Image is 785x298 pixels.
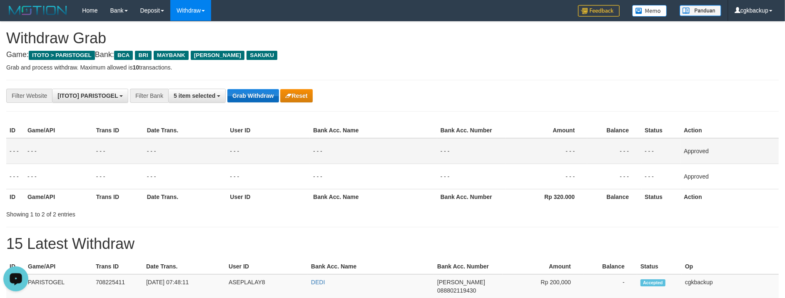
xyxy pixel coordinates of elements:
a: DEDI [311,279,325,286]
td: - - - [144,138,227,164]
th: ID [6,189,24,204]
th: Bank Acc. Number [437,123,506,138]
td: - - - [437,164,506,189]
h1: 15 Latest Withdraw [6,236,779,252]
span: BCA [114,51,133,60]
button: Open LiveChat chat widget [3,3,28,28]
th: Action [680,189,779,204]
td: - - - [506,138,588,164]
td: - - - [641,164,680,189]
th: Status [641,123,680,138]
th: Trans ID [93,189,144,204]
span: [PERSON_NAME] [437,279,485,286]
span: [ITOTO] PARISTOGEL [57,92,118,99]
th: User ID [227,123,310,138]
th: Game/API [25,259,92,274]
th: Bank Acc. Number [437,189,506,204]
td: - - - [93,138,144,164]
th: Date Trans. [143,259,225,274]
p: Grab and process withdraw. Maximum allowed is transactions. [6,63,779,72]
th: Balance [587,189,641,204]
th: Action [680,123,779,138]
td: - - - [310,138,437,164]
th: ID [6,123,24,138]
button: Reset [280,89,312,102]
th: Game/API [24,189,93,204]
th: Date Trans. [144,189,227,204]
th: Balance [583,259,637,274]
th: Op [682,259,779,274]
span: MAYBANK [154,51,189,60]
td: - - - [24,138,93,164]
img: MOTION_logo.png [6,4,70,17]
th: Bank Acc. Name [308,259,434,274]
td: - - - [506,164,588,189]
span: ITOTO > PARISTOGEL [29,51,95,60]
span: BRI [135,51,151,60]
th: Amount [506,123,588,138]
td: - - - [93,164,144,189]
th: Bank Acc. Name [310,189,437,204]
td: - - - [587,164,641,189]
button: 5 item selected [168,89,226,103]
th: User ID [227,189,310,204]
strong: 10 [132,64,139,71]
span: [PERSON_NAME] [191,51,244,60]
td: - - - [144,164,227,189]
th: Trans ID [92,259,143,274]
span: Accepted [640,279,665,286]
th: Status [637,259,682,274]
span: Copy 088802119430 to clipboard [437,287,476,294]
td: - - - [24,164,93,189]
td: - - - [227,138,310,164]
h4: Game: Bank: [6,51,779,59]
td: - - - [587,138,641,164]
th: Rp 320.000 [506,189,588,204]
button: [ITOTO] PARISTOGEL [52,89,128,103]
th: Balance [587,123,641,138]
button: Grab Withdraw [227,89,279,102]
td: - - - [641,138,680,164]
td: - - - [6,164,24,189]
div: Filter Website [6,89,52,103]
h1: Withdraw Grab [6,30,779,47]
td: - - - [310,164,437,189]
td: - - - [437,138,506,164]
th: Bank Acc. Name [310,123,437,138]
img: Feedback.jpg [578,5,620,17]
th: Status [641,189,680,204]
th: Amount [503,259,583,274]
td: - - - [227,164,310,189]
th: ID [6,259,25,274]
img: Button%20Memo.svg [632,5,667,17]
span: 5 item selected [174,92,215,99]
div: Showing 1 to 2 of 2 entries [6,207,321,219]
th: Trans ID [93,123,144,138]
td: Approved [680,164,779,189]
img: panduan.png [680,5,721,16]
span: SAKUKU [247,51,277,60]
td: - - - [6,138,24,164]
th: User ID [225,259,308,274]
div: Filter Bank [130,89,168,103]
th: Date Trans. [144,123,227,138]
th: Game/API [24,123,93,138]
td: Approved [680,138,779,164]
th: Bank Acc. Number [434,259,503,274]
